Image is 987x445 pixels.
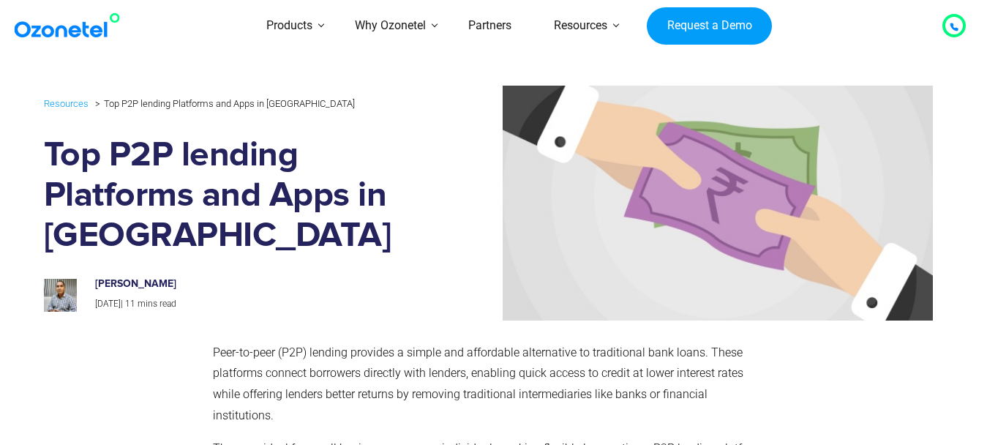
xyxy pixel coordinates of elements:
span: [DATE] [95,299,121,309]
span: mins read [138,299,176,309]
h1: Top P2P lending Platforms and Apps in [GEOGRAPHIC_DATA] [44,135,419,256]
img: prashanth-kancherla_avatar-200x200.jpeg [44,279,77,312]
a: Request a Demo [647,7,772,45]
img: peer-to-peer lending platforms [429,86,933,320]
span: Peer-to-peer (P2P) lending provides a simple and affordable alternative to traditional bank loans... [213,345,743,422]
a: Resources [44,95,89,112]
h6: [PERSON_NAME] [95,278,404,291]
p: | [95,296,404,313]
li: Top P2P lending Platforms and Apps in [GEOGRAPHIC_DATA] [91,94,355,113]
span: 11 [125,299,135,309]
